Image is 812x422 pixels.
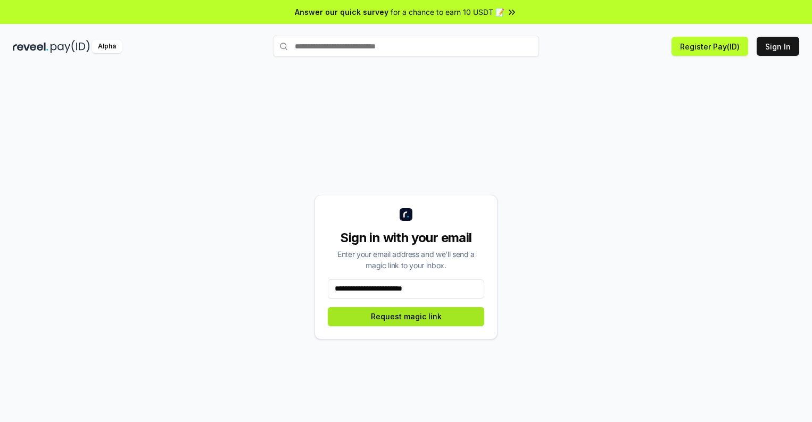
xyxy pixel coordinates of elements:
button: Request magic link [328,307,484,326]
div: Enter your email address and we’ll send a magic link to your inbox. [328,249,484,271]
img: pay_id [51,40,90,53]
button: Sign In [757,37,799,56]
div: Sign in with your email [328,229,484,246]
img: logo_small [400,208,412,221]
button: Register Pay(ID) [672,37,748,56]
img: reveel_dark [13,40,48,53]
span: for a chance to earn 10 USDT 📝 [391,6,504,18]
div: Alpha [92,40,122,53]
span: Answer our quick survey [295,6,388,18]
